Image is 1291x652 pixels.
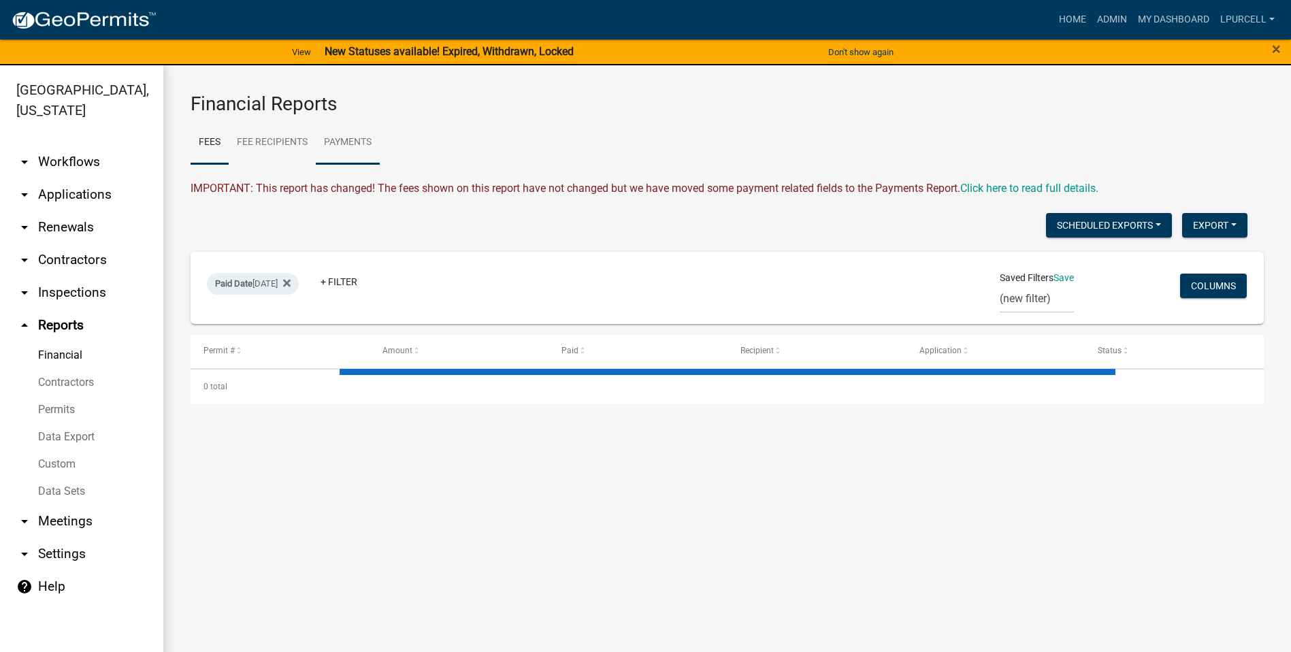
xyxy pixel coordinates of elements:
[16,578,33,595] i: help
[191,93,1264,116] h3: Financial Reports
[960,182,1098,195] wm-modal-confirm: Upcoming Changes to Daily Fees Report
[191,335,370,368] datatable-header-cell: Permit #
[549,335,728,368] datatable-header-cell: Paid
[16,546,33,562] i: arrow_drop_down
[1098,346,1122,355] span: Status
[1053,7,1092,33] a: Home
[1085,335,1264,368] datatable-header-cell: Status
[191,180,1264,197] div: IMPORTANT: This report has changed! The fees shown on this report have not changed but we have mo...
[16,252,33,268] i: arrow_drop_down
[16,219,33,235] i: arrow_drop_down
[16,154,33,170] i: arrow_drop_down
[1272,41,1281,57] button: Close
[1180,274,1247,298] button: Columns
[1000,271,1053,285] span: Saved Filters
[287,41,316,63] a: View
[1053,272,1074,283] a: Save
[207,273,299,295] div: [DATE]
[1046,213,1172,238] button: Scheduled Exports
[229,121,316,165] a: Fee Recipients
[203,346,235,355] span: Permit #
[16,186,33,203] i: arrow_drop_down
[370,335,549,368] datatable-header-cell: Amount
[16,284,33,301] i: arrow_drop_down
[310,270,368,294] a: + Filter
[1132,7,1215,33] a: My Dashboard
[191,121,229,165] a: Fees
[1182,213,1247,238] button: Export
[16,317,33,333] i: arrow_drop_up
[906,335,1085,368] datatable-header-cell: Application
[727,335,906,368] datatable-header-cell: Recipient
[382,346,412,355] span: Amount
[740,346,774,355] span: Recipient
[1215,7,1280,33] a: lpurcell
[316,121,380,165] a: Payments
[1272,39,1281,59] span: ×
[215,278,252,289] span: Paid Date
[823,41,899,63] button: Don't show again
[16,513,33,529] i: arrow_drop_down
[325,45,574,58] strong: New Statuses available! Expired, Withdrawn, Locked
[191,370,1264,404] div: 0 total
[1092,7,1132,33] a: Admin
[561,346,578,355] span: Paid
[960,182,1098,195] a: Click here to read full details.
[919,346,962,355] span: Application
